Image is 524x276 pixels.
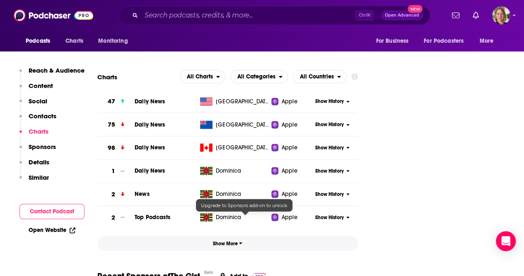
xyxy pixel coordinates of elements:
button: Show History [313,144,352,151]
h2: Countries [293,70,346,83]
span: Upgrade to Sponsors add-on to unlock [201,203,287,208]
img: User Profile [492,6,510,24]
button: Show History [313,98,352,105]
span: Dominica [216,213,241,222]
span: New Zealand [216,121,270,129]
button: Show History [313,168,352,175]
a: Daily News [135,144,165,151]
img: Podchaser - Follow, Share and Rate Podcasts [14,7,93,23]
button: Reach & Audience [19,66,85,82]
a: Daily News [135,167,165,174]
span: All Categories [237,74,275,80]
button: Sponsors [19,143,56,158]
a: 2 [97,183,135,206]
span: Show More [213,241,242,247]
span: Dominica [216,167,241,175]
p: Contacts [29,112,56,120]
span: All Countries [300,74,334,80]
div: Search podcasts, credits, & more... [118,6,430,25]
h3: 1 [111,166,115,176]
a: Show notifications dropdown [449,8,463,22]
p: Charts [29,127,48,135]
a: Top Podcasts [135,214,170,221]
p: Content [29,82,53,90]
button: open menu [370,33,419,49]
h3: 2 [111,213,115,222]
button: open menu [20,33,61,49]
span: Charts [65,35,83,47]
span: Podcasts [26,35,50,47]
span: Apple [282,167,297,175]
a: Daily News [135,121,165,128]
span: Logged in as AriFortierPr [492,6,510,24]
button: Details [19,158,49,173]
button: Open AdvancedNew [381,10,423,20]
a: [GEOGRAPHIC_DATA] [197,98,271,106]
a: News [135,191,150,198]
button: Show History [313,191,352,198]
h3: 2 [111,190,115,199]
button: Social [19,97,47,112]
button: Show profile menu [492,6,510,24]
a: Apple [271,213,313,222]
span: Show History [315,168,344,175]
span: All Charts [187,74,213,80]
a: [GEOGRAPHIC_DATA] [197,121,271,129]
a: Show notifications dropdown [469,8,482,22]
div: Open Intercom Messenger [496,231,516,251]
a: 75 [97,113,135,136]
button: Show History [313,121,352,128]
button: Contact Podcast [19,204,85,219]
button: open menu [293,70,346,83]
span: Dominica [216,190,241,198]
a: 98 [97,137,135,159]
a: Dominica [197,167,271,175]
span: For Podcasters [424,35,464,47]
a: Open Website [29,227,75,234]
span: Show History [315,121,344,128]
h2: Charts [97,73,117,81]
span: Open Advanced [385,13,419,17]
button: open menu [230,70,288,83]
span: For Business [376,35,408,47]
button: Show More [97,236,358,251]
a: 47 [97,90,135,113]
button: Similar [19,173,49,189]
span: United States [216,98,270,106]
button: open menu [474,33,504,49]
a: Dominica [197,190,271,198]
span: Apple [282,213,297,222]
a: Apple [271,167,313,175]
p: Details [29,158,49,166]
p: Sponsors [29,143,56,151]
span: Apple [282,121,297,129]
h3: 47 [108,97,115,106]
input: Search podcasts, credits, & more... [141,9,355,22]
h3: 75 [108,120,115,129]
span: Show History [315,191,344,198]
span: More [480,35,494,47]
button: Content [19,82,53,97]
a: [GEOGRAPHIC_DATA] [197,144,271,152]
span: Apple [282,190,297,198]
span: Show History [315,144,344,151]
span: Canada [216,144,270,152]
a: Apple [271,190,313,198]
button: open menu [180,70,225,83]
h2: Categories [230,70,288,83]
p: Social [29,97,47,105]
a: Apple [271,144,313,152]
a: Charts [60,33,88,49]
button: open menu [418,33,476,49]
button: open menu [92,33,138,49]
button: Show History [313,214,352,221]
span: Apple [282,98,297,106]
a: Daily News [135,98,165,105]
a: 1 [97,160,135,183]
